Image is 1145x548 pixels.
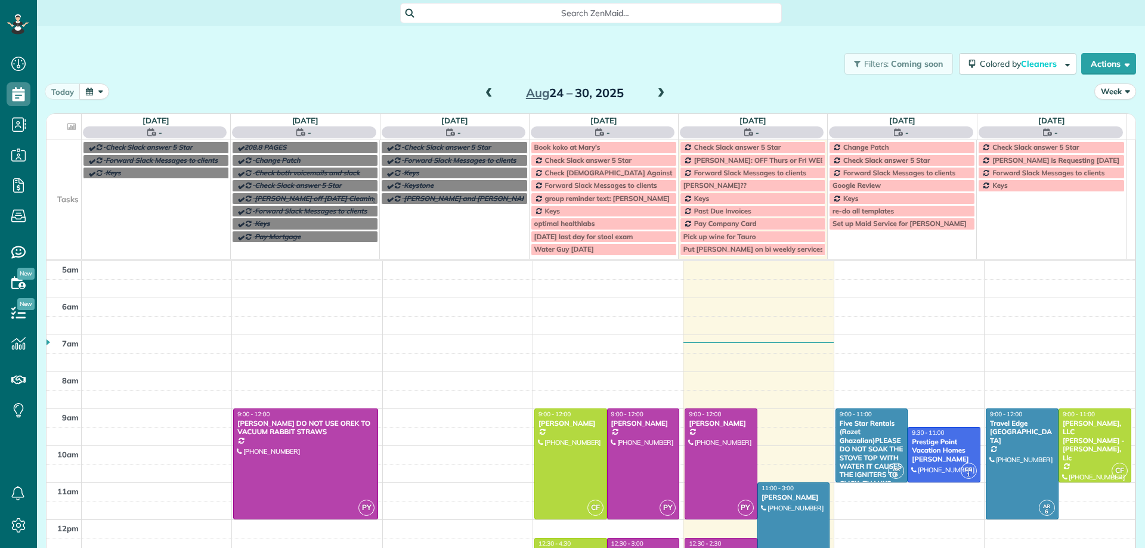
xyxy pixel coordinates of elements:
span: Keys [992,181,1007,190]
button: today [45,83,81,100]
span: Change Patch [843,143,889,151]
span: [PERSON_NAME]?? [683,181,747,190]
div: [PERSON_NAME] [611,419,676,428]
span: Forward Slack Messages to clients [545,181,657,190]
span: 9:00 - 12:00 [611,410,643,418]
span: Cleaners [1021,58,1059,69]
span: Check both voicemails and slack [255,168,360,177]
span: Check Slack answer 5 Star [843,156,930,165]
span: - [457,126,461,138]
span: Forward Slack Messages to clients [694,168,806,177]
h2: 24 – 30, 2025 [500,86,649,100]
span: Water Guy [DATE] [534,244,594,253]
span: New [17,268,35,280]
span: 208.8 PAGES [244,143,286,151]
span: Past Due Invoices [694,206,751,215]
span: Pick up wine for Tauro [683,232,756,241]
span: Forward Slack Messages to clients [992,168,1104,177]
span: - [756,126,759,138]
a: [DATE] [143,116,169,125]
span: Aug [526,85,549,100]
small: 6 [1039,506,1054,518]
span: 7am [62,339,79,348]
button: Actions [1081,53,1136,75]
span: Forward Slack Messages to clients [255,206,367,215]
span: optimal healthlabs [534,219,595,228]
span: Forward Slack Messages to clients [106,156,218,165]
span: - [308,126,311,138]
span: PY [660,500,676,516]
button: Week [1094,83,1136,100]
span: [PERSON_NAME] off [DATE] Cleaning Restaurant [255,194,416,203]
span: Check Slack answer 5 Star [694,143,781,151]
span: CF [1112,463,1128,479]
span: Check Slack answer 5 Star [106,143,192,151]
span: Keys [255,219,270,228]
span: re-do all templates [833,206,894,215]
span: Google Review [833,181,881,190]
span: Change Patch [255,156,301,165]
div: Five Star Rentals (Rozet Ghazalian)PLEASE DO NOT SOAK THE STOVE TOP WITH WATER IT CAUSES THE IGNI... [839,419,905,513]
span: 9:30 - 11:00 [912,429,944,436]
span: PY [738,500,754,516]
span: Keys [843,194,858,203]
span: Keys [545,206,560,215]
div: [PERSON_NAME] [538,419,604,428]
span: 12:30 - 4:30 [539,540,571,547]
div: [PERSON_NAME] [688,419,754,428]
span: AR [1043,503,1050,509]
span: Forward Slack Messages to clients [404,156,516,165]
a: [DATE] [1038,116,1065,125]
span: Coming soon [891,58,943,69]
span: 11am [57,487,79,496]
span: 5am [62,265,79,274]
small: 6 [889,469,903,481]
span: PY [358,500,375,516]
span: [PERSON_NAME]: OFF Thurs or Fri WEEKLY [694,156,836,165]
span: Pay Mortgage [255,232,301,241]
span: Put [PERSON_NAME] on bi weekly services [683,244,824,253]
span: - [606,126,610,138]
span: [DATE] last day for stool exam [534,232,633,241]
a: [DATE] [441,116,468,125]
span: 9:00 - 12:00 [237,410,270,418]
a: [DATE] [292,116,319,125]
span: 11:00 - 3:00 [762,484,794,492]
span: Check Slack answer 5 Star [404,143,490,151]
span: 12pm [57,524,79,533]
span: 6am [62,302,79,311]
span: Check Slack answer 5 Star [992,143,1079,151]
span: Book koko at Mary's [534,143,601,151]
span: Filters: [864,58,889,69]
span: CG [965,466,972,472]
div: [PERSON_NAME], LLC [PERSON_NAME] - [PERSON_NAME], Llc [1062,419,1128,462]
div: Travel Edge [GEOGRAPHIC_DATA] [989,419,1055,445]
span: Check Slack answer 5 Star [255,181,341,190]
span: Keys [694,194,709,203]
small: 1 [961,469,976,481]
span: Forward Slack Messages to clients [843,168,955,177]
span: - [1054,126,1058,138]
span: 8am [62,376,79,385]
span: - [905,126,909,138]
span: Check Slack answer 5 Star [545,156,632,165]
span: New [17,298,35,310]
span: AR [893,466,900,472]
span: group reminder text: [PERSON_NAME] [545,194,670,203]
span: Check [DEMOGRAPHIC_DATA] Against Spreadsheet [545,168,716,177]
span: Colored by [980,58,1061,69]
span: 9:00 - 11:00 [840,410,872,418]
span: 9:00 - 12:00 [539,410,571,418]
div: [PERSON_NAME] [761,493,827,501]
a: [DATE] [889,116,916,125]
div: Prestige Point Vacation Homes [PERSON_NAME] [911,438,977,463]
span: Keystone [404,181,434,190]
span: [PERSON_NAME] and [PERSON_NAME] Off Every [DATE] [404,194,590,203]
span: CF [587,500,604,516]
span: Pay Company Card [694,219,757,228]
span: Set up Maid Service for [PERSON_NAME] [833,219,967,228]
span: 9am [62,413,79,422]
span: 10am [57,450,79,459]
button: Colored byCleaners [959,53,1076,75]
a: [DATE] [590,116,617,125]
